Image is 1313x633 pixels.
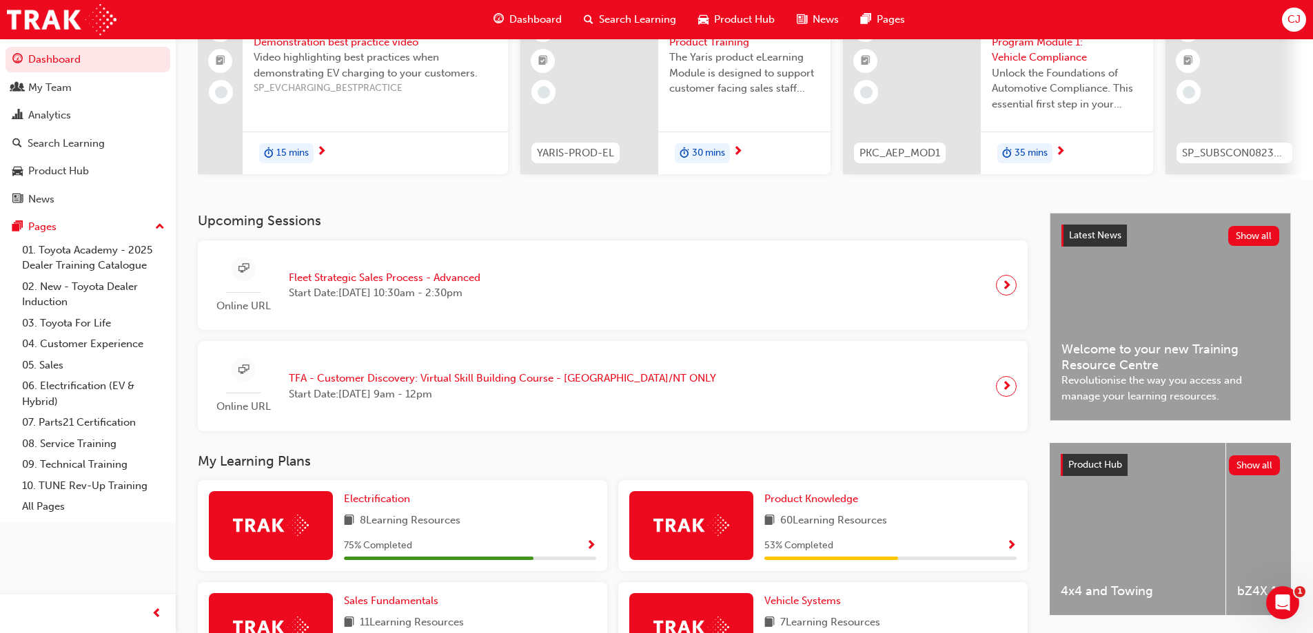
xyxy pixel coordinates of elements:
[344,491,416,507] a: Electrification
[7,4,116,35] img: Trak
[780,614,880,632] span: 7 Learning Resources
[1006,537,1017,554] button: Show Progress
[6,103,170,128] a: Analytics
[493,11,504,28] span: guage-icon
[12,54,23,66] span: guage-icon
[276,145,309,161] span: 15 mins
[28,107,71,123] div: Analytics
[1061,342,1279,373] span: Welcome to your new Training Resource Centre
[843,8,1153,174] a: 0PKC_AEP_MOD1Automotive Essentials Program Module 1: Vehicle ComplianceUnlock the Foundations of ...
[289,386,716,402] span: Start Date: [DATE] 9am - 12pm
[573,6,687,34] a: search-iconSearch Learning
[698,11,709,28] span: car-icon
[482,6,573,34] a: guage-iconDashboard
[1287,12,1301,28] span: CJ
[509,12,562,28] span: Dashboard
[1001,377,1012,396] span: next-icon
[28,136,105,152] div: Search Learning
[1050,213,1291,421] a: Latest NewsShow allWelcome to your new Training Resource CentreRevolutionise the way you access a...
[1061,373,1279,404] span: Revolutionise the way you access and manage your learning resources.
[653,515,729,536] img: Trak
[797,11,807,28] span: news-icon
[764,614,775,632] span: book-icon
[344,492,410,505] span: Electrification
[254,81,497,96] span: SP_EVCHARGING_BESTPRACTICE
[289,285,480,301] span: Start Date: [DATE] 10:30am - 2:30pm
[17,355,170,376] a: 05. Sales
[233,515,309,536] img: Trak
[1266,586,1299,619] iframe: Intercom live chat
[813,12,839,28] span: News
[520,8,831,174] a: YARIS-PROD-EL2025 Yaris Hatch Product TrainingThe Yaris product eLearning Module is designed to s...
[344,593,444,609] a: Sales Fundamentals
[1015,145,1048,161] span: 35 mins
[859,145,940,161] span: PKC_AEP_MOD1
[155,218,165,236] span: up-icon
[1055,146,1066,158] span: next-icon
[344,614,354,632] span: book-icon
[877,12,905,28] span: Pages
[28,80,72,96] div: My Team
[12,138,22,150] span: search-icon
[28,219,57,235] div: Pages
[687,6,786,34] a: car-iconProduct Hub
[861,52,871,70] span: booktick-icon
[599,12,676,28] span: Search Learning
[764,594,841,607] span: Vehicle Systems
[28,163,89,179] div: Product Hub
[17,454,170,475] a: 09. Technical Training
[238,362,249,379] span: sessionType_ONLINE_URL-icon
[786,6,850,34] a: news-iconNews
[215,86,227,98] span: learningRecordVerb_NONE-icon
[1228,226,1280,246] button: Show all
[316,146,327,158] span: next-icon
[198,213,1028,229] h3: Upcoming Sessions
[1294,586,1305,597] span: 1
[209,352,1017,420] a: Online URLTFA - Customer Discovery: Virtual Skill Building Course - [GEOGRAPHIC_DATA]/NT ONLYStar...
[12,194,23,206] span: news-icon
[860,86,873,98] span: learningRecordVerb_NONE-icon
[764,512,775,530] span: book-icon
[6,75,170,101] a: My Team
[6,214,170,240] button: Pages
[780,512,887,530] span: 60 Learning Resources
[152,605,162,623] span: prev-icon
[861,11,871,28] span: pages-icon
[1001,276,1012,295] span: next-icon
[586,540,596,552] span: Show Progress
[6,131,170,156] a: Search Learning
[1183,52,1193,70] span: booktick-icon
[289,270,480,286] span: Fleet Strategic Sales Process - Advanced
[344,594,438,607] span: Sales Fundamentals
[6,158,170,184] a: Product Hub
[17,433,170,455] a: 08. Service Training
[344,512,354,530] span: book-icon
[669,50,820,96] span: The Yaris product eLearning Module is designed to support customer facing sales staff with introd...
[538,86,550,98] span: learningRecordVerb_NONE-icon
[198,8,508,174] a: Toyota Electrified: Charging Demonstration best practice videoVideo highlighting best practices w...
[1229,455,1281,475] button: Show all
[17,496,170,517] a: All Pages
[289,371,716,386] span: TFA - Customer Discovery: Virtual Skill Building Course - [GEOGRAPHIC_DATA]/NT ONLY
[992,65,1142,112] span: Unlock the Foundations of Automotive Compliance. This essential first step in your Automotive Ess...
[1006,540,1017,552] span: Show Progress
[17,375,170,412] a: 06. Electrification (EV & Hybrid)
[360,512,460,530] span: 8 Learning Resources
[680,145,689,163] span: duration-icon
[12,165,23,178] span: car-icon
[209,251,1017,320] a: Online URLFleet Strategic Sales Process - AdvancedStart Date:[DATE] 10:30am - 2:30pm
[1061,225,1279,247] a: Latest NewsShow all
[17,475,170,497] a: 10. TUNE Rev-Up Training
[6,187,170,212] a: News
[12,82,23,94] span: people-icon
[764,538,833,554] span: 53 % Completed
[1182,145,1287,161] span: SP_SUBSCON0823_EL
[1183,86,1195,98] span: learningRecordVerb_NONE-icon
[1061,583,1214,599] span: 4x4 and Towing
[733,146,743,158] span: next-icon
[584,11,593,28] span: search-icon
[1061,454,1280,476] a: Product HubShow all
[17,276,170,313] a: 02. New - Toyota Dealer Induction
[209,399,278,415] span: Online URL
